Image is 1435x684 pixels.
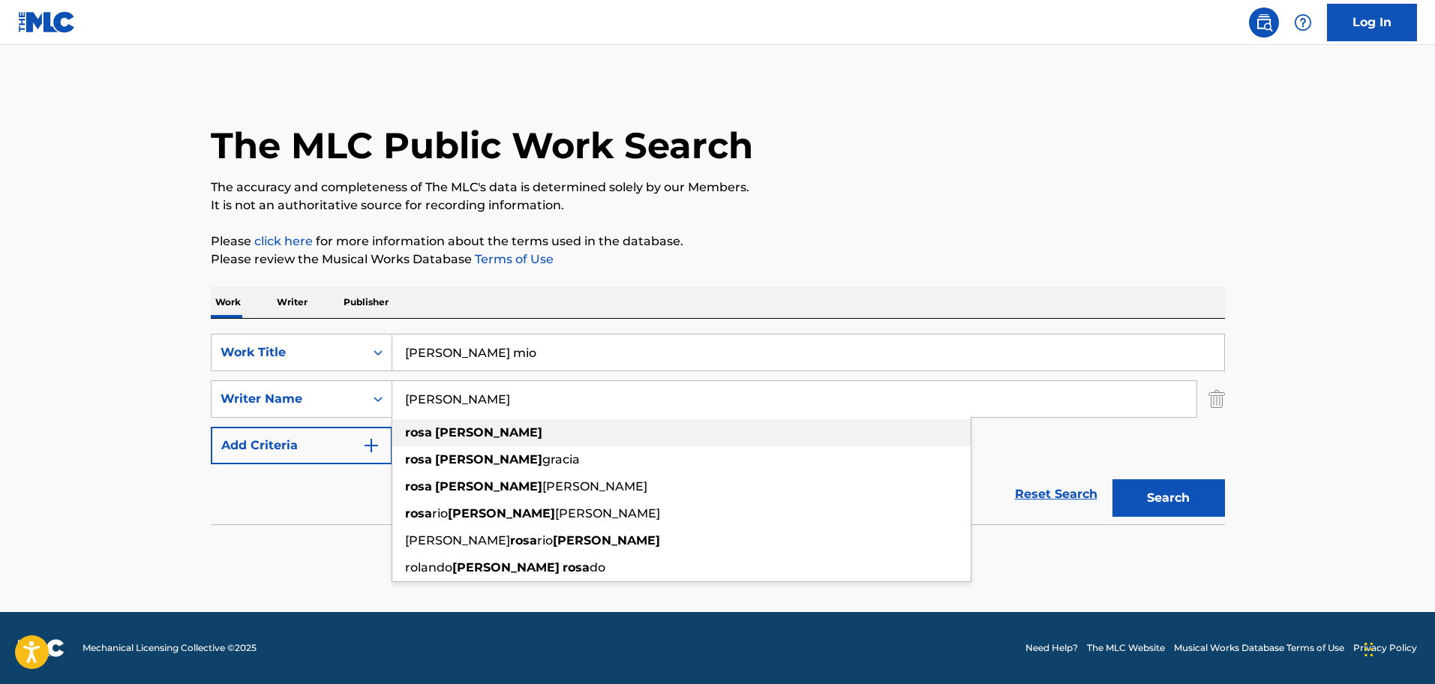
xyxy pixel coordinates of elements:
a: The MLC Website [1087,641,1165,655]
p: The accuracy and completeness of The MLC's data is determined solely by our Members. [211,178,1225,196]
span: [PERSON_NAME] [405,533,510,547]
strong: rosa [405,425,432,439]
button: Add Criteria [211,427,392,464]
span: rio [537,533,553,547]
span: [PERSON_NAME] [542,479,647,493]
strong: [PERSON_NAME] [452,560,560,574]
strong: [PERSON_NAME] [435,425,542,439]
a: click here [254,234,313,248]
img: logo [18,639,65,657]
a: Log In [1327,4,1417,41]
strong: [PERSON_NAME] [553,533,660,547]
p: Please for more information about the terms used in the database. [211,232,1225,250]
strong: rosa [405,506,432,520]
span: rio [432,506,448,520]
strong: [PERSON_NAME] [435,452,542,466]
span: do [590,560,605,574]
a: Musical Works Database Terms of Use [1174,641,1344,655]
strong: rosa [405,479,432,493]
a: Privacy Policy [1353,641,1417,655]
a: Terms of Use [472,252,554,266]
strong: rosa [405,452,432,466]
span: rolando [405,560,452,574]
a: Reset Search [1007,478,1105,511]
iframe: Chat Widget [1360,612,1435,684]
strong: [PERSON_NAME] [448,506,555,520]
span: [PERSON_NAME] [555,506,660,520]
p: Publisher [339,286,393,318]
p: Writer [272,286,312,318]
img: help [1294,13,1312,31]
div: Work Title [221,343,356,361]
img: 9d2ae6d4665cec9f34b9.svg [362,436,380,454]
h1: The MLC Public Work Search [211,123,753,168]
a: Need Help? [1025,641,1078,655]
p: Please review the Musical Works Database [211,250,1225,268]
p: Work [211,286,245,318]
strong: rosa [563,560,590,574]
div: Widget de chat [1360,612,1435,684]
div: Help [1288,7,1318,37]
p: It is not an authoritative source for recording information. [211,196,1225,214]
form: Search Form [211,334,1225,524]
img: search [1255,13,1273,31]
img: MLC Logo [18,11,76,33]
strong: [PERSON_NAME] [435,479,542,493]
strong: rosa [510,533,537,547]
div: Arrastrar [1364,627,1373,672]
a: Public Search [1249,7,1279,37]
div: Writer Name [221,390,356,408]
img: Delete Criterion [1208,380,1225,418]
span: Mechanical Licensing Collective © 2025 [83,641,257,655]
span: gracia [542,452,580,466]
button: Search [1112,479,1225,517]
